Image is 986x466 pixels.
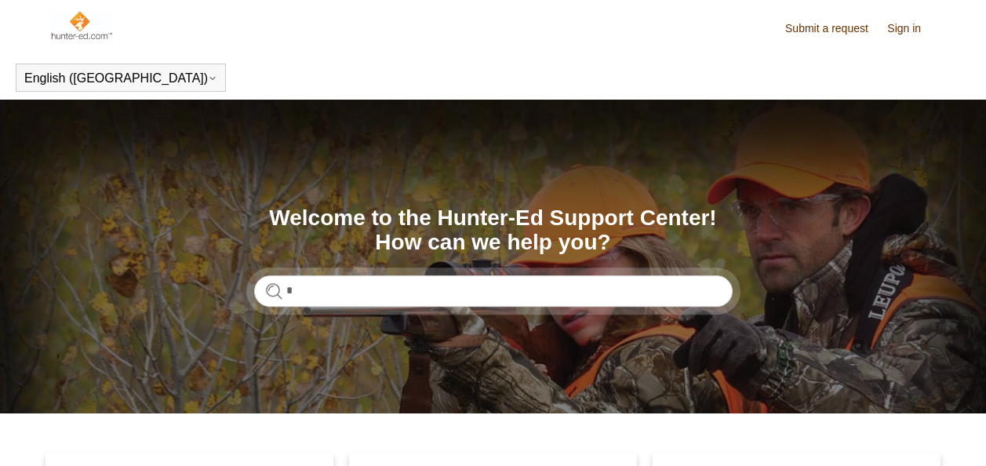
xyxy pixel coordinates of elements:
[24,71,217,86] button: English ([GEOGRAPHIC_DATA])
[254,275,733,307] input: Search
[254,206,733,255] h1: Welcome to the Hunter-Ed Support Center! How can we help you?
[49,9,113,41] img: Hunter-Ed Help Center home page
[887,20,937,37] a: Sign in
[785,20,884,37] a: Submit a request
